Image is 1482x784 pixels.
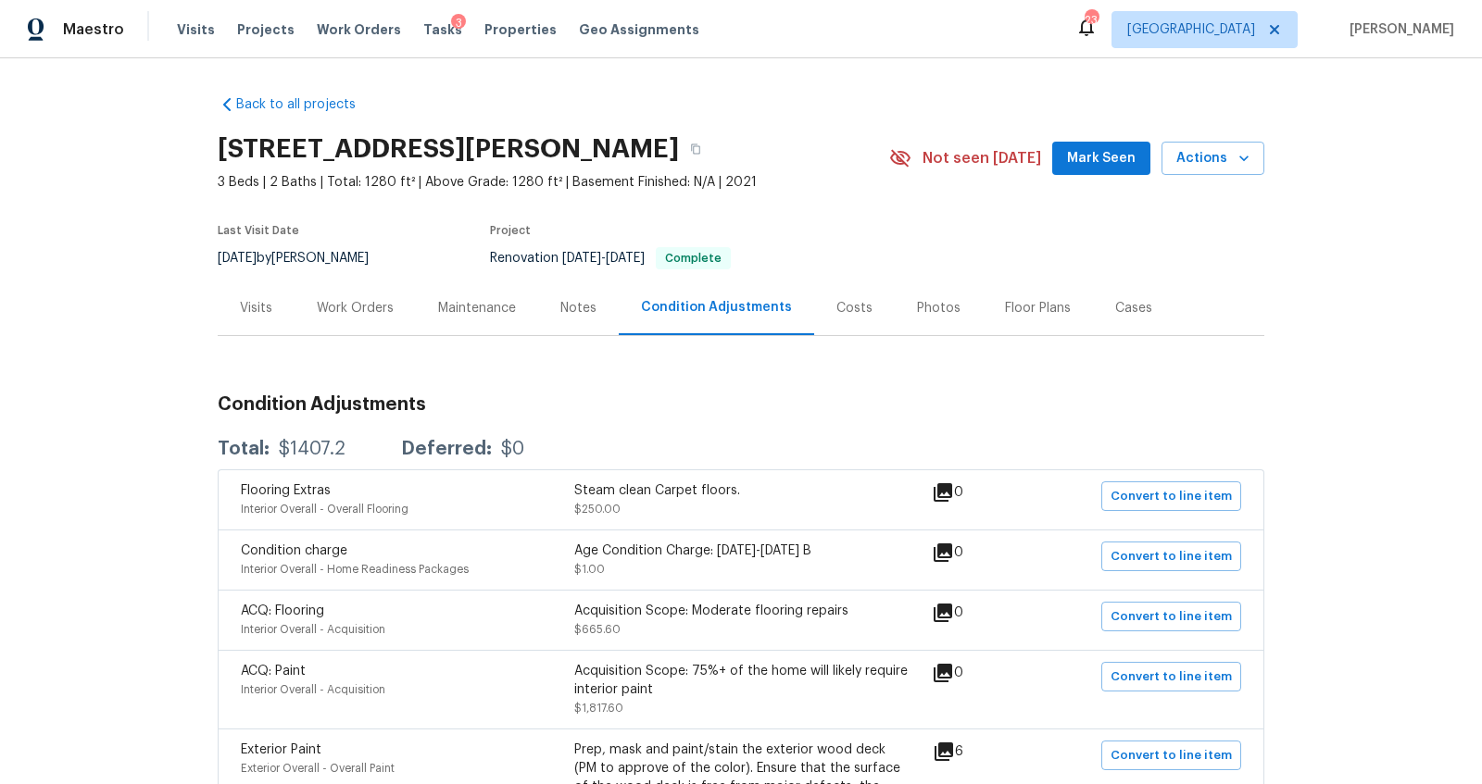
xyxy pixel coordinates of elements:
span: Interior Overall - Acquisition [241,624,385,635]
button: Mark Seen [1052,142,1150,176]
span: [PERSON_NAME] [1342,20,1454,39]
span: [DATE] [606,252,645,265]
span: Maestro [63,20,124,39]
h2: [STREET_ADDRESS][PERSON_NAME] [218,140,679,158]
span: ACQ: Paint [241,665,306,678]
button: Convert to line item [1101,740,1241,770]
div: Costs [836,299,873,317]
a: Back to all projects [218,95,396,114]
div: Visits [240,299,272,317]
button: Actions [1162,142,1264,176]
div: 0 [932,481,1023,504]
div: 23 [1085,11,1098,30]
span: Visits [177,20,215,39]
span: [DATE] [218,252,257,265]
span: Complete [658,253,729,264]
span: ACQ: Flooring [241,604,324,617]
div: 0 [932,541,1023,564]
span: Actions [1176,147,1250,170]
span: 3 Beds | 2 Baths | Total: 1280 ft² | Above Grade: 1280 ft² | Basement Finished: N/A | 2021 [218,173,889,192]
span: Convert to line item [1111,666,1232,688]
div: by [PERSON_NAME] [218,247,391,269]
div: Maintenance [438,299,516,317]
div: $1407.2 [279,440,345,458]
span: Geo Assignments [579,20,699,39]
span: Interior Overall - Home Readiness Packages [241,564,469,575]
div: Acquisition Scope: Moderate flooring repairs [574,602,908,620]
div: Cases [1115,299,1152,317]
div: Photos [917,299,961,317]
div: 0 [932,602,1023,624]
span: [GEOGRAPHIC_DATA] [1127,20,1255,39]
span: Tasks [423,23,462,36]
h3: Condition Adjustments [218,395,1264,414]
span: $1,817.60 [574,703,623,714]
span: [DATE] [562,252,601,265]
button: Convert to line item [1101,602,1241,631]
div: Floor Plans [1005,299,1071,317]
span: Projects [237,20,295,39]
div: 0 [932,662,1023,684]
span: Condition charge [241,544,347,557]
span: Mark Seen [1067,147,1136,170]
span: Interior Overall - Acquisition [241,684,385,695]
div: Steam clean Carpet floors. [574,481,908,500]
span: $665.60 [574,624,621,635]
span: $1.00 [574,564,605,575]
span: Flooring Extras [241,484,331,497]
span: Project [490,225,531,236]
button: Copy Address [679,132,712,166]
div: Acquisition Scope: 75%+ of the home will likely require interior paint [574,662,908,699]
span: Last Visit Date [218,225,299,236]
span: Convert to line item [1111,486,1232,507]
span: - [562,252,645,265]
span: Convert to line item [1111,606,1232,628]
span: Work Orders [317,20,401,39]
span: $250.00 [574,504,621,515]
button: Convert to line item [1101,541,1241,571]
span: Exterior Paint [241,743,321,756]
button: Convert to line item [1101,662,1241,691]
div: 6 [933,740,1023,763]
div: Work Orders [317,299,394,317]
span: Interior Overall - Overall Flooring [241,504,408,515]
div: 3 [451,14,466,32]
div: Condition Adjustments [641,298,792,317]
div: Total: [218,440,270,458]
div: Notes [560,299,597,317]
div: Age Condition Charge: [DATE]-[DATE] B [574,541,908,560]
span: Renovation [490,252,731,265]
span: Exterior Overall - Overall Paint [241,763,395,774]
div: $0 [501,440,524,458]
span: Not seen [DATE] [923,149,1041,168]
button: Convert to line item [1101,481,1241,511]
span: Properties [484,20,557,39]
span: Convert to line item [1111,745,1232,766]
span: Convert to line item [1111,546,1232,567]
div: Deferred: [401,440,492,458]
